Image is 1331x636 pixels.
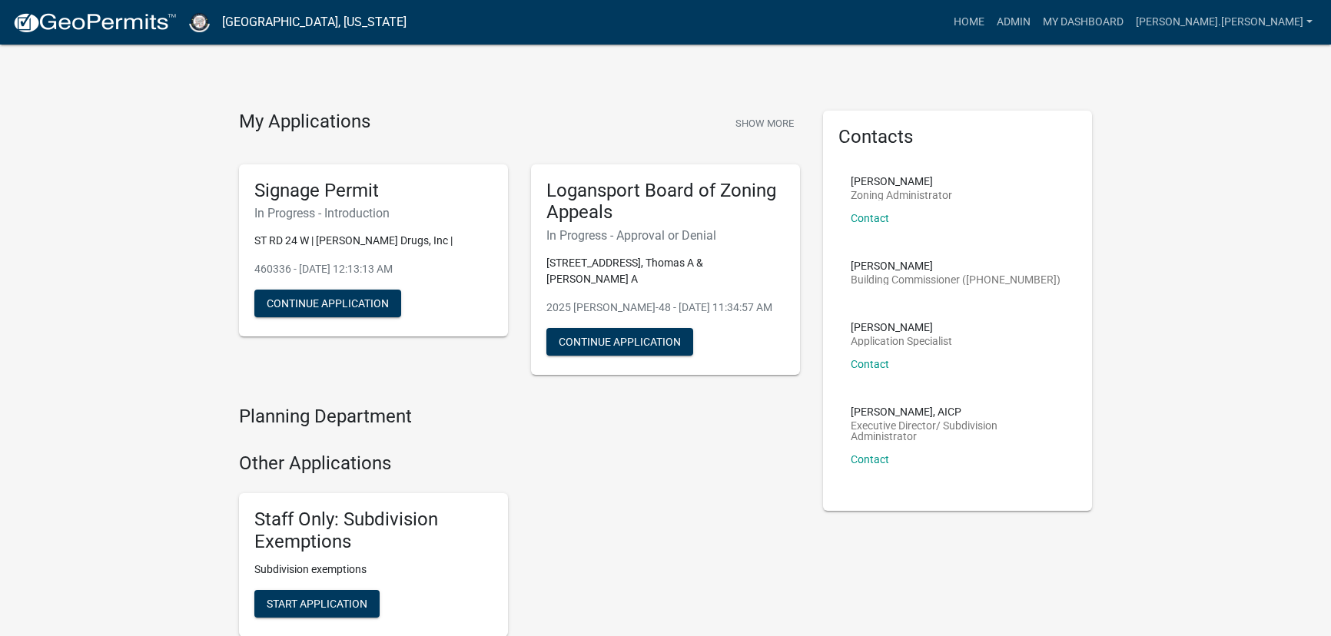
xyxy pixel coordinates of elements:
[851,406,1064,417] p: [PERSON_NAME], AICP
[851,322,952,333] p: [PERSON_NAME]
[851,190,952,200] p: Zoning Administrator
[851,274,1060,285] p: Building Commissioner ([PHONE_NUMBER])
[991,8,1037,37] a: Admin
[239,452,800,475] h4: Other Applications
[254,180,493,202] h5: Signage Permit
[546,328,693,356] button: Continue Application
[1130,8,1319,37] a: [PERSON_NAME].[PERSON_NAME]
[254,233,493,249] p: ST RD 24 W | [PERSON_NAME] Drugs, Inc |
[851,420,1064,442] p: Executive Director/ Subdivision Administrator
[546,300,785,316] p: 2025 [PERSON_NAME]-48 - [DATE] 11:34:57 AM
[851,212,889,224] a: Contact
[948,8,991,37] a: Home
[189,12,210,32] img: Cass County, Indiana
[546,255,785,287] p: [STREET_ADDRESS], Thomas A & [PERSON_NAME] A
[254,261,493,277] p: 460336 - [DATE] 12:13:13 AM
[254,290,401,317] button: Continue Application
[729,111,800,136] button: Show More
[222,9,407,35] a: [GEOGRAPHIC_DATA], [US_STATE]
[851,453,889,465] a: Contact
[546,180,785,224] h5: Logansport Board of Zoning Appeals
[851,260,1060,271] p: [PERSON_NAME]
[851,176,952,187] p: [PERSON_NAME]
[254,508,493,553] h5: Staff Only: Subdivision Exemptions
[851,336,952,346] p: Application Specialist
[851,358,889,370] a: Contact
[546,228,785,243] h6: In Progress - Approval or Denial
[239,406,800,428] h4: Planning Department
[239,111,370,134] h4: My Applications
[254,590,380,618] button: Start Application
[267,598,367,610] span: Start Application
[1037,8,1130,37] a: My Dashboard
[254,206,493,220] h6: In Progress - Introduction
[838,126,1077,148] h5: Contacts
[254,561,493,578] p: Subdivision exemptions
